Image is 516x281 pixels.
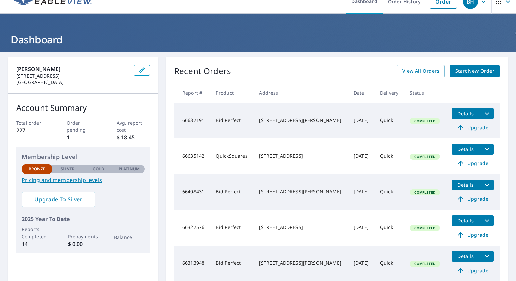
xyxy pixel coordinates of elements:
td: Quick [375,103,405,138]
span: Details [456,146,476,152]
p: Account Summary [16,102,150,114]
span: Upgrade To Silver [27,196,90,203]
th: Report # [174,83,210,103]
div: [STREET_ADDRESS] [259,153,342,159]
span: Details [456,253,476,259]
a: Upgrade To Silver [22,192,95,207]
div: [STREET_ADDRESS][PERSON_NAME] [259,188,342,195]
a: Upgrade [451,194,494,205]
p: Gold [93,166,104,172]
p: Recent Orders [174,65,231,77]
div: [STREET_ADDRESS] [259,224,342,231]
button: filesDropdownBtn-66635142 [480,144,494,155]
th: Date [348,83,375,103]
p: [GEOGRAPHIC_DATA] [16,79,128,85]
td: Quick [375,174,405,210]
p: [STREET_ADDRESS] [16,73,128,79]
a: Upgrade [451,158,494,169]
td: QuickSquares [210,138,254,174]
p: 14 [22,240,52,248]
p: $ 18.45 [117,133,150,142]
span: Upgrade [456,159,490,167]
p: Order pending [67,119,100,133]
span: Upgrade [456,195,490,203]
button: filesDropdownBtn-66327576 [480,215,494,226]
td: [DATE] [348,138,375,174]
div: [STREET_ADDRESS][PERSON_NAME] [259,260,342,267]
td: [DATE] [348,174,375,210]
th: Status [404,83,446,103]
td: 66327576 [174,210,210,246]
button: detailsBtn-66635142 [451,144,480,155]
span: Completed [410,154,439,159]
a: Upgrade [451,265,494,276]
p: Avg. report cost [117,119,150,133]
button: filesDropdownBtn-66408431 [480,180,494,190]
span: View All Orders [402,67,439,75]
button: detailsBtn-66313948 [451,251,480,262]
p: Prepayments [68,233,99,240]
span: Completed [410,226,439,230]
a: Upgrade [451,122,494,133]
a: Pricing and membership levels [22,176,145,184]
td: Bid Perfect [210,210,254,246]
span: Details [456,110,476,117]
button: filesDropdownBtn-66637191 [480,108,494,119]
th: Delivery [375,83,405,103]
span: Completed [410,119,439,123]
p: Silver [61,166,75,172]
div: [STREET_ADDRESS][PERSON_NAME] [259,117,342,124]
p: Membership Level [22,152,145,161]
p: Platinum [119,166,140,172]
span: Details [456,182,476,188]
p: 2025 Year To Date [22,215,145,223]
span: Upgrade [456,267,490,275]
p: Bronze [29,166,46,172]
p: Reports Completed [22,226,52,240]
button: detailsBtn-66408431 [451,180,480,190]
p: Total order [16,119,50,126]
td: 66637191 [174,103,210,138]
span: Completed [410,261,439,266]
a: Start New Order [450,65,500,77]
h1: Dashboard [8,33,508,46]
p: Balance [114,233,145,241]
td: [DATE] [348,210,375,246]
span: Details [456,217,476,224]
td: Quick [375,210,405,246]
button: detailsBtn-66327576 [451,215,480,226]
span: Start New Order [455,67,494,75]
td: Quick [375,138,405,174]
span: Completed [410,190,439,195]
td: [DATE] [348,103,375,138]
td: Bid Perfect [210,174,254,210]
th: Address [254,83,348,103]
td: Bid Perfect [210,103,254,138]
span: Upgrade [456,124,490,132]
p: $ 0.00 [68,240,99,248]
td: 66635142 [174,138,210,174]
td: 66408431 [174,174,210,210]
button: filesDropdownBtn-66313948 [480,251,494,262]
a: Upgrade [451,229,494,240]
p: 227 [16,126,50,134]
span: Upgrade [456,231,490,239]
button: detailsBtn-66637191 [451,108,480,119]
a: View All Orders [397,65,445,77]
p: [PERSON_NAME] [16,65,128,73]
p: 1 [67,133,100,142]
th: Product [210,83,254,103]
